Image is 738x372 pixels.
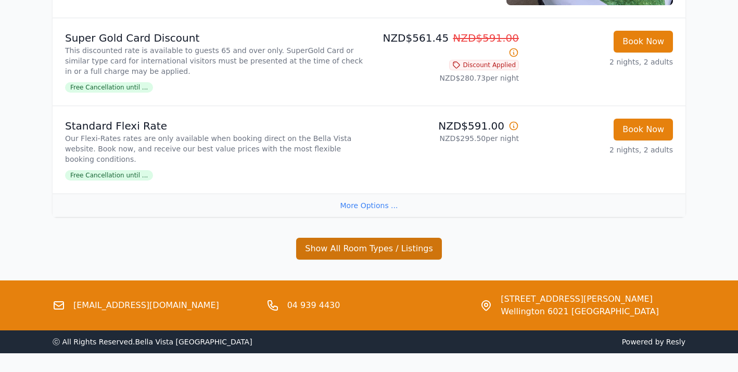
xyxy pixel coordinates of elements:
[296,238,442,260] button: Show All Room Types / Listings
[65,82,153,93] span: Free Cancellation until ...
[65,119,365,133] p: Standard Flexi Rate
[373,133,519,144] p: NZD$295.50 per night
[53,338,252,346] span: ⓒ All Rights Reserved. Bella Vista [GEOGRAPHIC_DATA]
[527,57,673,67] p: 2 nights, 2 adults
[65,31,365,45] p: Super Gold Card Discount
[449,60,519,70] span: Discount Applied
[65,133,365,164] p: Our Flexi-Rates rates are only available when booking direct on the Bella Vista website. Book now...
[373,31,519,60] p: NZD$561.45
[73,299,219,312] a: [EMAIL_ADDRESS][DOMAIN_NAME]
[373,73,519,83] p: NZD$280.73 per night
[53,194,685,217] div: More Options ...
[65,170,153,181] span: Free Cancellation until ...
[527,145,673,155] p: 2 nights, 2 adults
[373,337,685,347] span: Powered by
[666,338,685,346] a: Resly
[65,45,365,76] p: This discounted rate is available to guests 65 and over only. SuperGold Card or similar type card...
[453,32,519,44] span: NZD$591.00
[614,119,673,140] button: Book Now
[373,119,519,133] p: NZD$591.00
[614,31,673,53] button: Book Now
[287,299,340,312] a: 04 939 4430
[501,293,659,305] span: [STREET_ADDRESS][PERSON_NAME]
[501,305,659,318] span: Wellington 6021 [GEOGRAPHIC_DATA]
